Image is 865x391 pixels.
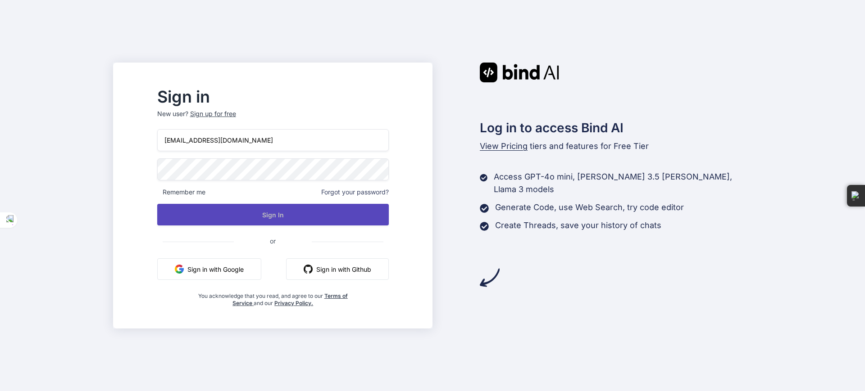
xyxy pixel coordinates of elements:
button: Sign in with Github [286,258,389,280]
div: Sign up for free [190,109,236,118]
button: Sign In [157,204,389,225]
input: Login or Email [157,129,389,151]
span: or [234,230,312,252]
p: Generate Code, use Web Search, try code editor [495,201,684,214]
span: Remember me [157,188,205,197]
p: New user? [157,109,389,129]
p: Create Threads, save your history of chats [495,219,661,232]
a: Privacy Policy. [274,300,313,306]
h2: Log in to access Bind AI [480,118,752,137]
div: You acknowledge that you read, and agree to our and our [196,287,350,307]
h2: Sign in [157,90,389,104]
span: Forgot your password? [321,188,389,197]
a: Terms of Service [232,292,348,306]
img: github [304,265,313,274]
img: google [175,265,184,274]
p: Access GPT-4o mini, [PERSON_NAME] 3.5 [PERSON_NAME], Llama 3 models [494,171,751,196]
p: tiers and features for Free Tier [480,140,752,153]
span: View Pricing [480,141,528,151]
button: Sign in with Google [157,258,261,280]
img: Bind AI logo [480,63,559,82]
img: arrow [480,268,500,288]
